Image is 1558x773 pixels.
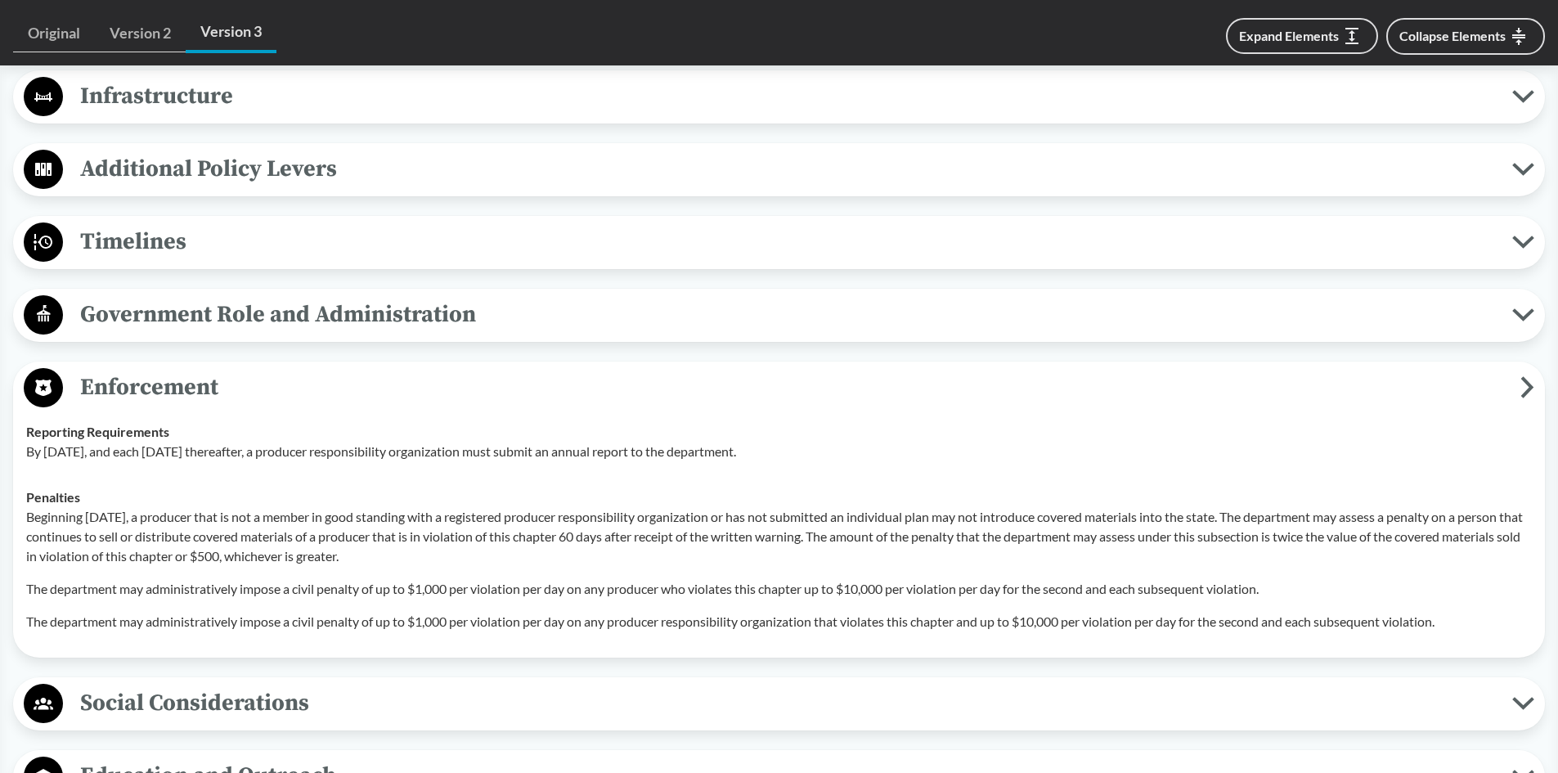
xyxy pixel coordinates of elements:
[19,76,1539,118] button: Infrastructure
[63,151,1512,187] span: Additional Policy Levers
[19,367,1539,409] button: Enforcement
[63,296,1512,333] span: Government Role and Administration
[26,507,1532,566] p: Beginning [DATE], a producer that is not a member in good standing with a registered producer res...
[19,294,1539,336] button: Government Role and Administration
[19,149,1539,191] button: Additional Policy Levers
[19,222,1539,263] button: Timelines
[26,489,80,505] strong: Penalties
[19,683,1539,725] button: Social Considerations
[63,685,1512,721] span: Social Considerations
[1386,18,1545,55] button: Collapse Elements
[63,369,1520,406] span: Enforcement
[26,579,1532,599] p: The department may administratively impose a civil penalty of up to $1,000 per violation per day ...
[186,13,276,53] a: Version 3
[95,15,186,52] a: Version 2
[63,223,1512,260] span: Timelines
[26,442,1532,461] p: By [DATE], and each [DATE] thereafter, a producer responsibility organization must submit an annu...
[63,78,1512,115] span: Infrastructure
[1226,18,1378,54] button: Expand Elements
[26,424,169,439] strong: Reporting Requirements
[13,15,95,52] a: Original
[26,612,1532,631] p: The department may administratively impose a civil penalty of up to $1,000 per violation per day ...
